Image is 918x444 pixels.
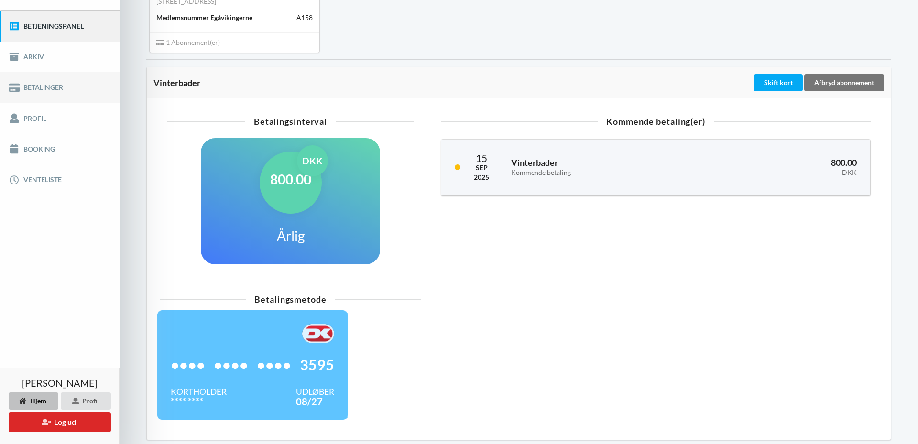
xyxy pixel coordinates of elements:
[804,74,884,91] div: Afbryd abonnement
[296,13,313,22] div: A158
[296,387,334,397] div: Udløber
[171,387,227,397] div: Kortholder
[708,169,857,177] div: DKK
[160,295,421,303] div: Betalingsmetode
[474,173,489,182] div: 2025
[153,78,752,87] div: Vinterbader
[257,360,291,370] span: ••••
[9,412,111,432] button: Log ud
[277,227,305,244] h1: Årlig
[441,117,871,126] div: Kommende betaling(er)
[300,360,334,370] span: 3595
[296,397,334,406] div: 08/27
[474,163,489,173] div: Sep
[754,74,803,91] div: Skift kort
[214,360,248,370] span: ••••
[511,157,694,176] h3: Vinterbader
[167,117,414,126] div: Betalingsinterval
[511,169,694,177] div: Kommende betaling
[474,153,489,163] div: 15
[22,378,98,388] span: [PERSON_NAME]
[270,171,311,188] h1: 800.00
[297,145,328,176] div: DKK
[708,157,857,176] h3: 800.00
[156,38,220,46] span: 1 Abonnement(er)
[171,360,205,370] span: ••••
[9,392,58,410] div: Hjem
[156,13,252,22] div: Medlemsnummer Egåvikingerne
[61,392,111,410] div: Profil
[302,324,334,343] img: F+AAQC4Rur0ZFP9BwAAAABJRU5ErkJggg==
